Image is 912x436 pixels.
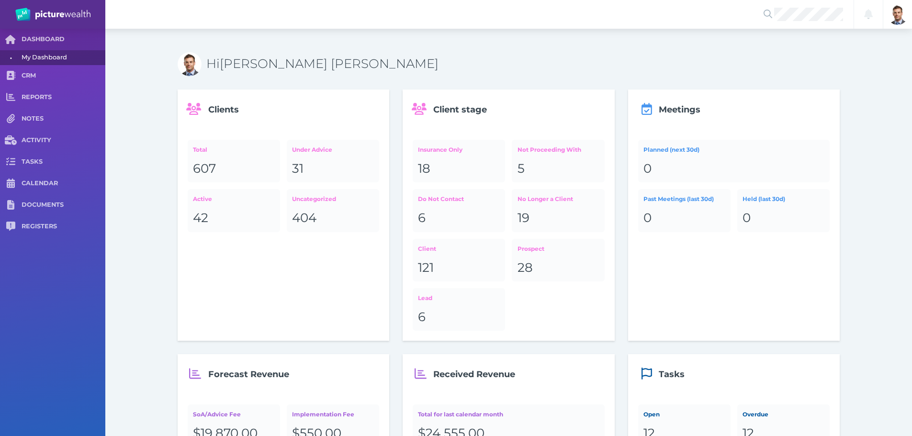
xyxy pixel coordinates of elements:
span: Planned (next 30d) [643,146,699,153]
span: REGISTERS [22,223,105,231]
span: Under Advice [292,146,332,153]
span: My Dashboard [22,50,102,65]
span: CALENDAR [22,179,105,188]
span: Overdue [743,411,768,418]
span: Meetings [659,104,700,115]
span: REPORTS [22,93,105,101]
img: PW [15,8,90,21]
span: Past Meetings (last 30d) [643,195,714,202]
span: Total [193,146,207,153]
span: Lead [418,294,432,302]
span: CRM [22,72,105,80]
span: Prospect [518,245,544,252]
span: SoA/Advice Fee [193,411,241,418]
a: Under Advice31 [287,140,379,182]
span: Total for last calendar month [418,411,503,418]
span: Open [643,411,660,418]
span: Held (last 30d) [743,195,785,202]
span: Insurance Only [418,146,462,153]
span: No Longer a Client [518,195,573,202]
span: Forecast Revenue [208,369,289,380]
span: Active [193,195,212,202]
img: Bradley David Bond [178,52,202,76]
span: Not Proceeding With [518,146,581,153]
div: 0 [643,161,824,177]
span: ACTIVITY [22,136,105,145]
span: TASKS [22,158,105,166]
span: Uncategorized [292,195,336,202]
span: Clients [208,104,239,115]
a: Held (last 30d)0 [737,189,830,232]
span: DOCUMENTS [22,201,105,209]
span: Tasks [659,369,685,380]
span: Client [418,245,436,252]
span: Implementation Fee [292,411,354,418]
div: 404 [292,210,374,226]
div: 0 [643,210,725,226]
div: 42 [193,210,275,226]
h3: Hi [PERSON_NAME] [PERSON_NAME] [206,56,840,72]
div: 6 [418,309,500,325]
div: 121 [418,260,500,276]
span: Client stage [433,104,487,115]
a: Active42 [188,189,280,232]
span: NOTES [22,115,105,123]
div: 5 [518,161,599,177]
div: 28 [518,260,599,276]
div: 19 [518,210,599,226]
span: Do Not Contact [418,195,464,202]
span: Received Revenue [433,369,515,380]
a: Total607 [188,140,280,182]
img: Brad Bond [887,4,908,25]
div: 6 [418,210,500,226]
a: Planned (next 30d)0 [638,140,830,182]
div: 18 [418,161,500,177]
div: 0 [743,210,824,226]
a: Past Meetings (last 30d)0 [638,189,731,232]
span: DASHBOARD [22,35,105,44]
div: 607 [193,161,275,177]
div: 31 [292,161,374,177]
